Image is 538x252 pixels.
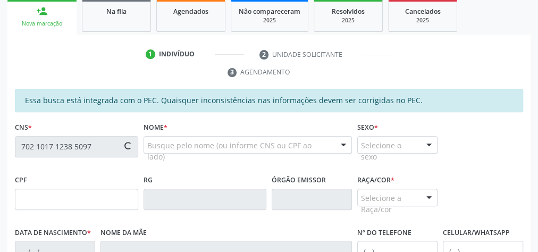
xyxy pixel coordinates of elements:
[15,89,523,112] div: Essa busca está integrada com o PEC. Quaisquer inconsistências nas informações devem ser corrigid...
[361,192,416,215] span: Selecione a Raça/cor
[357,225,411,241] label: Nº do Telefone
[173,7,208,16] span: Agendados
[106,7,127,16] span: Na fila
[239,7,300,16] span: Não compareceram
[36,5,48,17] div: person_add
[396,16,449,24] div: 2025
[144,120,167,136] label: Nome
[405,7,441,16] span: Cancelados
[144,172,153,189] label: RG
[159,49,195,59] div: Indivíduo
[15,120,32,136] label: CNS
[15,20,69,28] div: Nova marcação
[357,120,378,136] label: Sexo
[146,49,155,59] div: 1
[147,140,331,162] span: Busque pelo nome (ou informe CNS ou CPF ao lado)
[361,140,416,162] span: Selecione o sexo
[357,172,394,189] label: Raça/cor
[322,16,375,24] div: 2025
[15,172,27,189] label: CPF
[100,225,147,241] label: Nome da mãe
[272,172,326,189] label: Órgão emissor
[443,225,510,241] label: Celular/WhatsApp
[15,225,91,241] label: Data de nascimento
[239,16,300,24] div: 2025
[332,7,365,16] span: Resolvidos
